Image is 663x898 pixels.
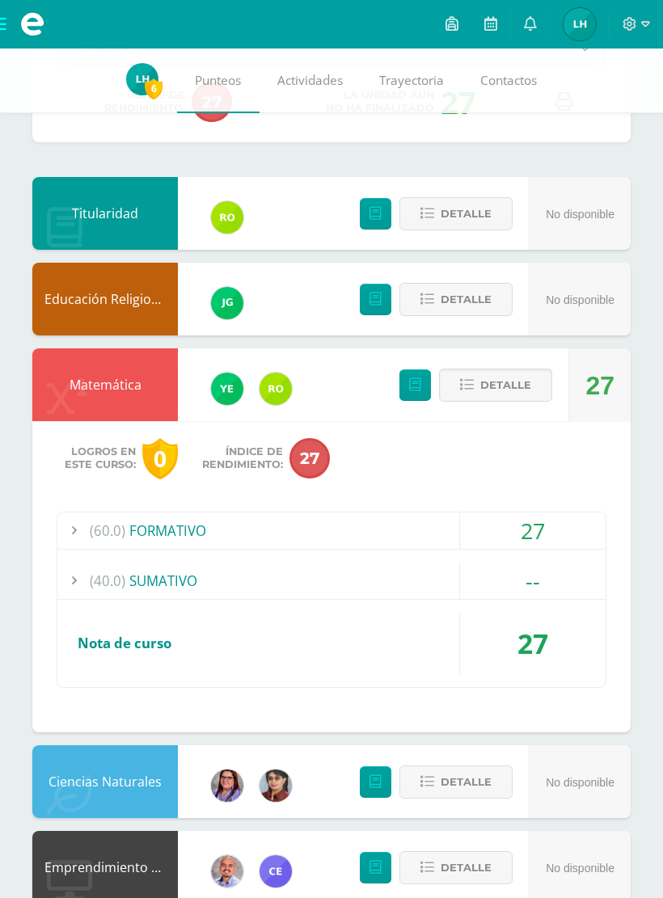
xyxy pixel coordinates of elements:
[260,373,292,405] img: 53ebae3843709d0b88523289b497d643.png
[379,72,444,89] span: Trayectoria
[585,349,614,422] div: 27
[177,48,260,113] a: Punteos
[460,512,606,549] div: 27
[277,72,343,89] span: Actividades
[211,855,243,887] img: f4ddca51a09d81af1cee46ad6847c426.png
[441,199,492,229] span: Detalle
[462,48,555,113] a: Contactos
[211,287,243,319] img: 3da61d9b1d2c0c7b8f7e89c78bbce001.png
[32,177,178,250] div: Titularidad
[546,776,614,789] span: No disponible
[480,72,537,89] span: Contactos
[32,263,178,335] div: Educación Religiosa Escolar
[211,201,243,234] img: 53ebae3843709d0b88523289b497d643.png
[260,769,292,802] img: 62738a800ecd8b6fa95d10d0b85c3dbc.png
[142,438,178,479] div: 0
[399,765,513,799] button: Detalle
[126,63,158,95] img: c6888fa527246755325a1e0a56ea49c6.png
[460,563,606,599] div: --
[399,197,513,230] button: Detalle
[90,512,125,549] span: (60.0)
[546,862,614,875] span: No disponible
[361,48,462,113] a: Trayectoria
[260,48,361,113] a: Actividades
[546,293,614,306] span: No disponible
[564,8,596,40] img: c6888fa527246755325a1e0a56ea49c6.png
[260,855,292,887] img: 7a51f661b91fc24d84d05607a94bba63.png
[211,769,243,802] img: fda4ebce342fd1e8b3b59cfba0d95288.png
[78,634,171,652] span: Nota de curso
[57,512,606,549] div: FORMATIVO
[195,72,241,89] span: Punteos
[289,438,330,479] span: 27
[441,285,492,314] span: Detalle
[399,851,513,884] button: Detalle
[202,445,283,471] span: Índice de Rendimiento:
[439,369,552,402] button: Detalle
[211,373,243,405] img: fd93c6619258ae32e8e829e8701697bb.png
[460,613,606,674] div: 27
[32,348,178,421] div: Matemática
[546,208,614,221] span: No disponible
[145,78,163,99] span: 6
[65,445,136,471] span: Logros en este curso:
[32,745,178,818] div: Ciencias Naturales
[480,370,531,400] span: Detalle
[90,563,125,599] span: (40.0)
[57,563,606,599] div: SUMATIVO
[441,853,492,883] span: Detalle
[399,283,513,316] button: Detalle
[441,767,492,797] span: Detalle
